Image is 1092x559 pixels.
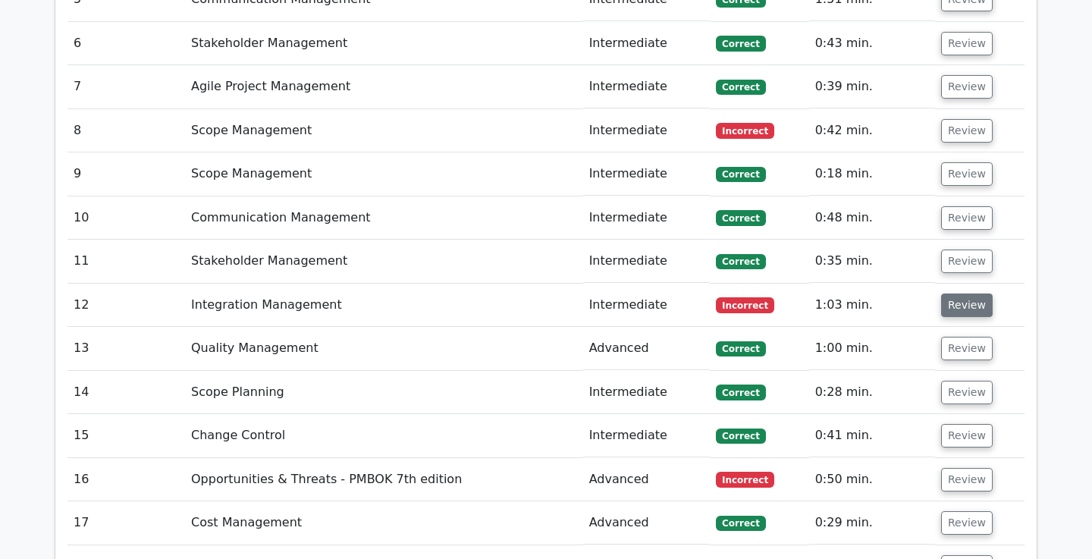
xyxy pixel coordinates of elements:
td: Communication Management [185,196,583,240]
td: 0:42 min. [809,109,935,152]
button: Review [941,294,993,317]
td: 1:03 min. [809,284,935,327]
span: Incorrect [716,123,774,138]
span: Correct [716,516,765,531]
td: 0:18 min. [809,152,935,196]
span: Incorrect [716,472,774,487]
td: 0:48 min. [809,196,935,240]
td: 0:41 min. [809,414,935,457]
td: 9 [67,152,185,196]
span: Correct [716,167,765,182]
td: 0:35 min. [809,240,935,283]
button: Review [941,75,993,99]
td: 0:39 min. [809,65,935,108]
td: 12 [67,284,185,327]
td: Advanced [583,501,711,545]
td: 0:29 min. [809,501,935,545]
td: Intermediate [583,284,711,327]
td: Intermediate [583,371,711,414]
td: 16 [67,458,185,501]
td: Scope Planning [185,371,583,414]
td: Advanced [583,327,711,370]
td: 13 [67,327,185,370]
span: Incorrect [716,297,774,312]
td: Intermediate [583,109,711,152]
td: 7 [67,65,185,108]
span: Correct [716,254,765,269]
button: Review [941,162,993,186]
button: Review [941,32,993,55]
td: Stakeholder Management [185,240,583,283]
td: Scope Management [185,152,583,196]
td: Intermediate [583,22,711,65]
button: Review [941,511,993,535]
td: Intermediate [583,152,711,196]
span: Correct [716,210,765,225]
span: Correct [716,341,765,356]
td: 8 [67,109,185,152]
td: Quality Management [185,327,583,370]
td: Intermediate [583,414,711,457]
td: Intermediate [583,196,711,240]
td: Scope Management [185,109,583,152]
td: 1:00 min. [809,327,935,370]
td: 10 [67,196,185,240]
td: Stakeholder Management [185,22,583,65]
td: Advanced [583,458,711,501]
span: Correct [716,80,765,95]
span: Correct [716,36,765,51]
button: Review [941,119,993,143]
td: Agile Project Management [185,65,583,108]
td: 0:50 min. [809,458,935,501]
button: Review [941,250,993,273]
td: 11 [67,240,185,283]
button: Review [941,337,993,360]
button: Review [941,468,993,491]
td: 15 [67,414,185,457]
button: Review [941,381,993,404]
td: Cost Management [185,501,583,545]
td: Integration Management [185,284,583,327]
span: Correct [716,429,765,444]
button: Review [941,424,993,448]
td: Opportunities & Threats - PMBOK 7th edition [185,458,583,501]
td: Intermediate [583,240,711,283]
td: 14 [67,371,185,414]
td: 0:43 min. [809,22,935,65]
button: Review [941,206,993,230]
td: 17 [67,501,185,545]
td: 6 [67,22,185,65]
td: 0:28 min. [809,371,935,414]
span: Correct [716,385,765,400]
td: Intermediate [583,65,711,108]
td: Change Control [185,414,583,457]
